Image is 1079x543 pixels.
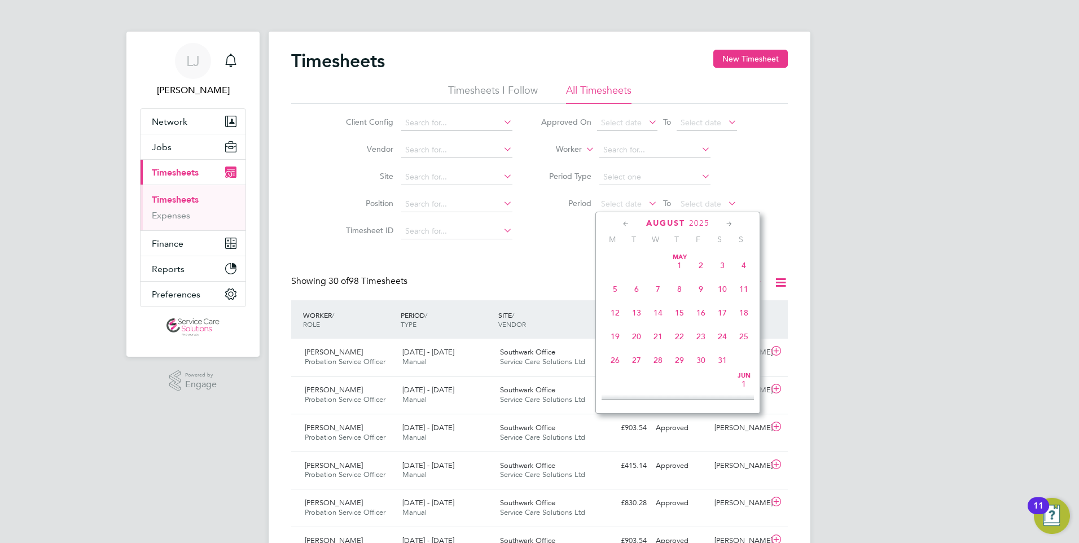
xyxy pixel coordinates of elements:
[140,43,246,97] a: LJ[PERSON_NAME]
[305,432,385,442] span: Probation Service Officer
[733,302,755,323] span: 18
[593,381,651,400] div: £573.87
[593,419,651,437] div: £903.54
[498,319,526,329] span: VENDOR
[644,234,666,244] span: W
[669,302,690,323] span: 15
[402,423,454,432] span: [DATE] - [DATE]
[669,255,690,260] span: May
[166,318,220,336] img: servicecare-logo-retina.png
[141,256,245,281] button: Reports
[669,349,690,371] span: 29
[626,349,647,371] span: 27
[604,326,626,347] span: 19
[1034,498,1070,534] button: Open Resource Center, 11 new notifications
[140,84,246,97] span: Lucy Jolley
[690,302,712,323] span: 16
[733,255,755,276] span: 4
[712,278,733,300] span: 10
[152,210,190,221] a: Expenses
[141,185,245,230] div: Timesheets
[733,373,755,379] span: Jun
[448,84,538,104] li: Timesheets I Follow
[669,326,690,347] span: 22
[733,373,755,395] span: 1
[141,134,245,159] button: Jobs
[593,343,651,362] div: £732.60
[731,277,763,288] label: All
[566,84,631,104] li: All Timesheets
[730,234,752,244] span: S
[690,278,712,300] span: 9
[626,302,647,323] span: 13
[305,498,363,507] span: [PERSON_NAME]
[185,370,217,380] span: Powered by
[500,395,585,404] span: Service Care Solutions Ltd
[141,231,245,256] button: Finance
[291,275,410,287] div: Showing
[690,349,712,371] span: 30
[599,142,710,158] input: Search for...
[305,395,385,404] span: Probation Service Officer
[500,423,555,432] span: Southwark Office
[305,461,363,470] span: [PERSON_NAME]
[541,198,591,208] label: Period
[305,423,363,432] span: [PERSON_NAME]
[541,171,591,181] label: Period Type
[713,50,788,68] button: New Timesheet
[402,470,427,479] span: Manual
[512,310,514,319] span: /
[141,160,245,185] button: Timesheets
[305,357,385,366] span: Probation Service Officer
[401,319,416,329] span: TYPE
[402,357,427,366] span: Manual
[647,278,669,300] span: 7
[687,234,709,244] span: F
[343,225,393,235] label: Timesheet ID
[651,457,710,475] div: Approved
[152,264,185,274] span: Reports
[495,305,593,334] div: SITE
[710,494,769,513] div: [PERSON_NAME]
[733,278,755,300] span: 11
[401,142,512,158] input: Search for...
[712,349,733,371] span: 31
[185,380,217,389] span: Engage
[305,507,385,517] span: Probation Service Officer
[402,461,454,470] span: [DATE] - [DATE]
[646,218,685,228] span: August
[398,305,495,334] div: PERIOD
[541,117,591,127] label: Approved On
[712,326,733,347] span: 24
[141,109,245,134] button: Network
[328,275,407,287] span: 98 Timesheets
[291,50,385,72] h2: Timesheets
[593,457,651,475] div: £415.14
[669,255,690,276] span: 1
[681,199,721,209] span: Select date
[666,234,687,244] span: T
[305,385,363,395] span: [PERSON_NAME]
[500,498,555,507] span: Southwark Office
[402,385,454,395] span: [DATE] - [DATE]
[401,115,512,131] input: Search for...
[500,461,555,470] span: Southwark Office
[599,169,710,185] input: Select one
[710,419,769,437] div: [PERSON_NAME]
[152,194,199,205] a: Timesheets
[152,142,172,152] span: Jobs
[402,507,427,517] span: Manual
[647,302,669,323] span: 14
[689,218,709,228] span: 2025
[152,289,200,300] span: Preferences
[305,470,385,479] span: Probation Service Officer
[500,385,555,395] span: Southwark Office
[651,419,710,437] div: Approved
[500,432,585,442] span: Service Care Solutions Ltd
[660,196,674,211] span: To
[604,278,626,300] span: 5
[343,117,393,127] label: Client Config
[651,494,710,513] div: Approved
[660,115,674,129] span: To
[712,302,733,323] span: 17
